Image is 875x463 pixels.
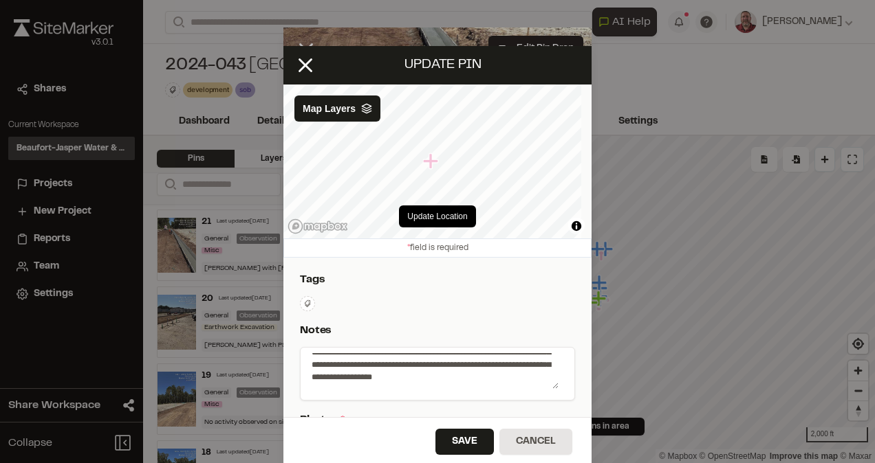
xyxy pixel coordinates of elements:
[423,153,441,170] div: Map marker
[435,429,494,455] button: Save
[283,84,581,238] canvas: Map
[283,238,592,258] div: field is required
[300,296,315,311] button: Edit Tags
[499,429,572,455] button: Cancel
[300,322,570,339] p: Notes
[399,205,475,227] button: Update Location
[300,411,570,428] p: Photos
[300,271,570,288] p: Tags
